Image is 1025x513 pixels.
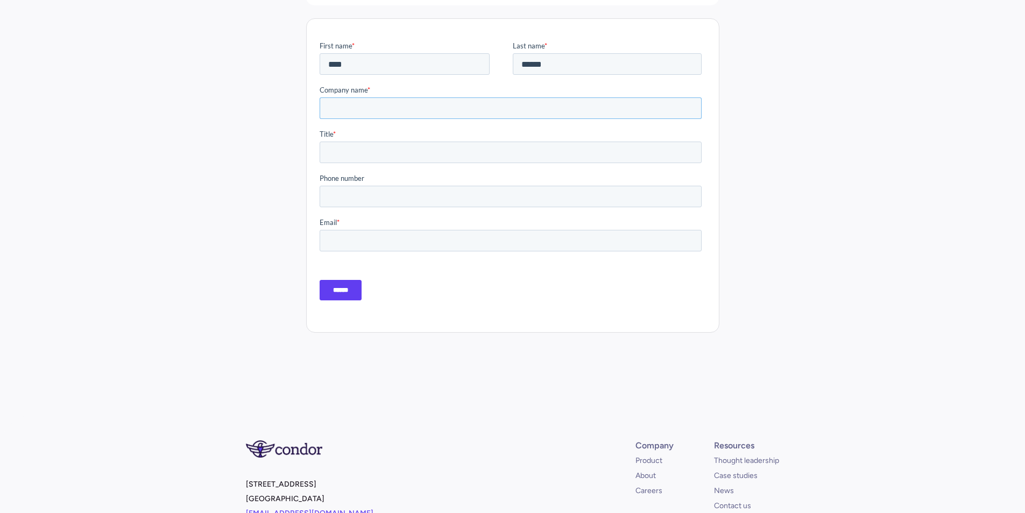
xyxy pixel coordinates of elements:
[714,455,779,466] a: Thought leadership
[714,501,751,511] a: Contact us
[320,40,706,319] iframe: Form 0
[714,440,754,451] div: Resources
[714,470,758,481] a: Case studies
[635,470,656,481] a: About
[635,486,662,496] a: Careers
[635,440,674,451] div: Company
[635,455,662,466] a: Product
[714,486,734,496] a: News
